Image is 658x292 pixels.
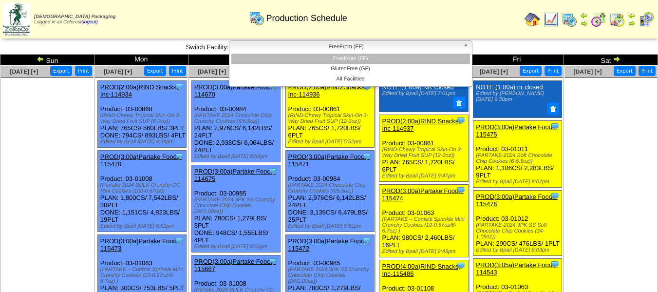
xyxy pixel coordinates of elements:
a: PROD(3:00a)Partake Foods-114675 [194,168,276,182]
div: Edited by Bpali [DATE] 8:02pm [476,179,562,185]
a: NOTE (1:00a) nr closed [476,83,543,91]
img: Tooltip [362,152,372,161]
img: Tooltip [174,236,184,246]
div: (RIND-Chewy Tropical Skin-On 3-Way Dried Fruit SUP (12-3oz)) [382,147,468,158]
td: Mon [94,55,188,65]
a: PROD(3:05a)Partake Foods-114543 [476,261,558,276]
button: Print [169,66,186,76]
td: Fri [470,55,564,65]
img: arrowright.gif [628,19,636,27]
div: Product: 03-01011 PLAN: 1,106CS / 2,283LBS / 9PLT [473,120,562,187]
img: Tooltip [456,261,466,271]
button: Delete Note [453,97,466,109]
div: Edited by Bpali [DATE] 5:52pm [288,139,374,145]
img: Tooltip [456,116,466,125]
button: Print [545,66,562,76]
span: [DEMOGRAPHIC_DATA] Packaging [34,14,115,19]
span: FreeFrom (FF) [233,41,459,53]
li: GlutenFree (GF) [231,64,470,74]
img: Tooltip [268,166,278,176]
div: Product: 03-01012 PLAN: 290CS / 476LBS / 1PLT [473,190,562,255]
div: (PARTAKE 2024 3PK SS Crunchy Chocolate Chip Cookies (24/1.09oz)) [194,197,280,214]
div: (PARTAKE 2024 3PK SS Crunchy Chocolate Chip Cookies (24/1.09oz)) [288,267,374,284]
a: [DATE] [+] [480,68,508,75]
img: Tooltip [362,236,372,246]
img: arrowleft.gif [37,55,44,63]
img: calendarprod.gif [562,12,577,27]
button: Export [144,66,166,76]
div: Product: 03-00984 PLAN: 2,976CS / 6,142LBS / 24PLT DONE: 2,938CS / 6,064LBS / 24PLT [191,81,280,162]
div: Edited by Bpali [DATE] 6:52pm [100,223,186,229]
a: [DATE] [+] [573,68,602,75]
img: calendarprod.gif [249,10,264,26]
a: PROD(2:00a)RIND Snacks, Inc-114934 [100,83,178,98]
div: Edited by [PERSON_NAME] [DATE] 9:30pm [476,91,558,102]
span: Production Schedule [266,13,347,23]
a: PROD(3:00a)Partake Foods-115475 [476,123,558,138]
div: Product: 03-00985 PLAN: 780CS / 1,279LBS / 3PLT DONE: 948CS / 1,555LBS / 4PLT [191,165,280,253]
div: Edited by Bpali [DATE] 4:39pm [100,139,186,145]
a: PROD(4:00a)RIND Snacks, Inc-115486 [382,263,460,277]
td: Sun [0,55,94,65]
img: zoroco-logo-small.webp [3,3,30,36]
a: [DATE] [+] [10,68,38,75]
a: PROD(3:00a)Partake Foods-115470 [100,153,182,168]
div: Edited by Bpali [DATE] 8:03pm [476,247,562,253]
button: Print [639,66,656,76]
a: [DATE] [+] [104,68,132,75]
img: calendarcustomer.gif [639,12,654,27]
div: (PARTAKE 2024 Chocolate Chip Crunchy Cookies (6/5.5oz)) [288,182,374,194]
img: arrowleft.gif [628,12,636,19]
a: NOTE (1:00a) NR Closed [382,83,453,91]
img: Tooltip [268,256,278,266]
img: calendarinout.gif [609,12,625,27]
div: Edited by Bpali [DATE] 9:47pm [382,173,468,179]
a: PROD(3:00a)Partake Foods-114670 [194,83,276,98]
a: PROD(3:00a)Partake Foods-115474 [382,187,464,202]
a: PROD(3:00a)Partake Foods-115667 [194,258,276,273]
img: arrowright.gif [580,19,588,27]
div: Product: 03-00861 PLAN: 765CS / 1,720LBS / 6PLT [285,81,374,148]
div: (RIND-Chewy Tropical Skin-On 3-Way Dried Fruit SUP (12-3oz)) [288,113,374,124]
div: Edited by Bpali [DATE] 8:56pm [194,154,280,159]
div: Edited by Bpali [DATE] 7:01pm [382,91,464,97]
a: PROD(2:00a)RIND Snacks, Inc-114936 [288,83,366,98]
img: Tooltip [550,191,560,201]
a: [DATE] [+] [198,68,226,75]
button: Print [75,66,92,76]
div: Edited by Bpali [DATE] 8:56pm [194,244,280,250]
td: Sat [564,55,658,65]
a: PROD(3:00a)Partake Foods-115473 [100,237,182,252]
div: Product: 03-01008 PLAN: 1,800CS / 7,542LBS / 30PLT DONE: 1,151CS / 4,823LBS / 19PLT [97,151,186,232]
div: (PARTAKE – Confetti Sprinkle Mini Crunchy Cookies (10-0.67oz/6-6.7oz) ) [100,267,186,284]
img: calendarblend.gif [591,12,606,27]
img: Tooltip [174,152,184,161]
div: Edited by Bpali [DATE] 5:51pm [288,223,374,229]
td: Tue [188,55,282,65]
li: All Facilities [231,74,470,84]
button: Delete Note [547,102,560,115]
div: (PARTAKE 2024 Chocolate Chip Crunchy Cookies (6/5.5oz)) [194,113,280,124]
div: (PARTAKE-2024 3PK SS Soft Chocolate Chip Cookies (24-1.09oz)) [476,222,562,240]
div: Product: 03-00861 PLAN: 765CS / 1,720LBS / 6PLT [379,115,468,181]
div: Product: 03-01063 PLAN: 980CS / 2,460LBS / 16PLT [379,184,468,257]
img: arrowright.gif [613,55,620,63]
a: PROD(3:00a)Partake Foods-115472 [288,237,370,252]
img: Tooltip [456,185,466,195]
div: (PARTAKE – Confetti Sprinkle Mini Crunchy Cookies (10-0.67oz/6-6.7oz) ) [382,216,468,234]
div: (RIND-Chewy Tropical Skin-On 3-Way Dried Fruit SUP (6-3oz)) [100,113,186,124]
img: line_graph.gif [543,12,559,27]
a: PROD(3:00a)Partake Foods-115471 [288,153,370,168]
div: Product: 03-00984 PLAN: 2,976CS / 6,142LBS / 24PLT DONE: 3,139CS / 6,479LBS / 25PLT [285,151,374,232]
button: Export [520,66,542,76]
img: Tooltip [174,82,184,92]
img: arrowleft.gif [580,12,588,19]
div: Edited by Bpali [DATE] 2:43pm [382,249,468,254]
div: Product: 03-00868 PLAN: 765CS / 860LBS / 3PLT DONE: 794CS / 893LBS / 4PLT [97,81,186,148]
a: PROD(3:00a)Partake Foods-115476 [476,193,558,208]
